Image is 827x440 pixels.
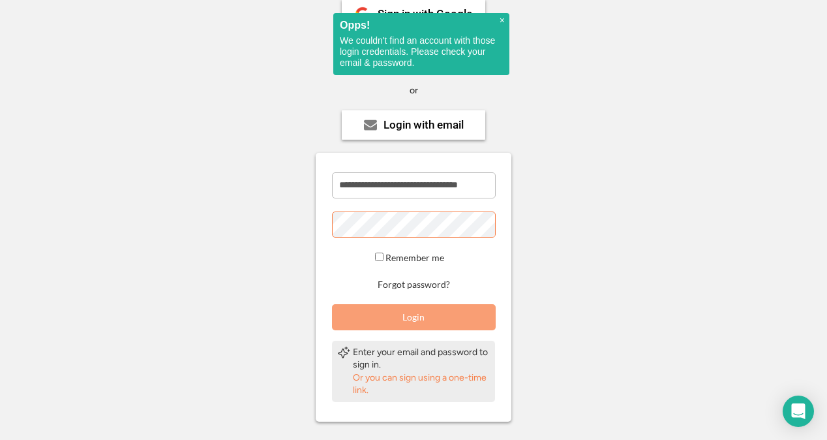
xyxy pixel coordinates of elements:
h2: Opps! [340,20,503,31]
button: Forgot password? [376,279,452,291]
div: Open Intercom Messenger [783,396,814,427]
div: or [410,84,418,97]
button: Login [332,304,496,330]
div: Enter your email and password to sign in. [353,346,490,371]
div: Login with email [383,119,464,131]
div: Or you can sign using a one-time link. [353,371,490,397]
div: Sign in with Google [378,8,472,20]
img: 1024px-Google__G__Logo.svg.png [355,7,370,22]
p: We couldn't find an account with those login credentials. Please check your email & password. [340,35,503,69]
label: Remember me [385,252,444,263]
span: × [500,15,505,26]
